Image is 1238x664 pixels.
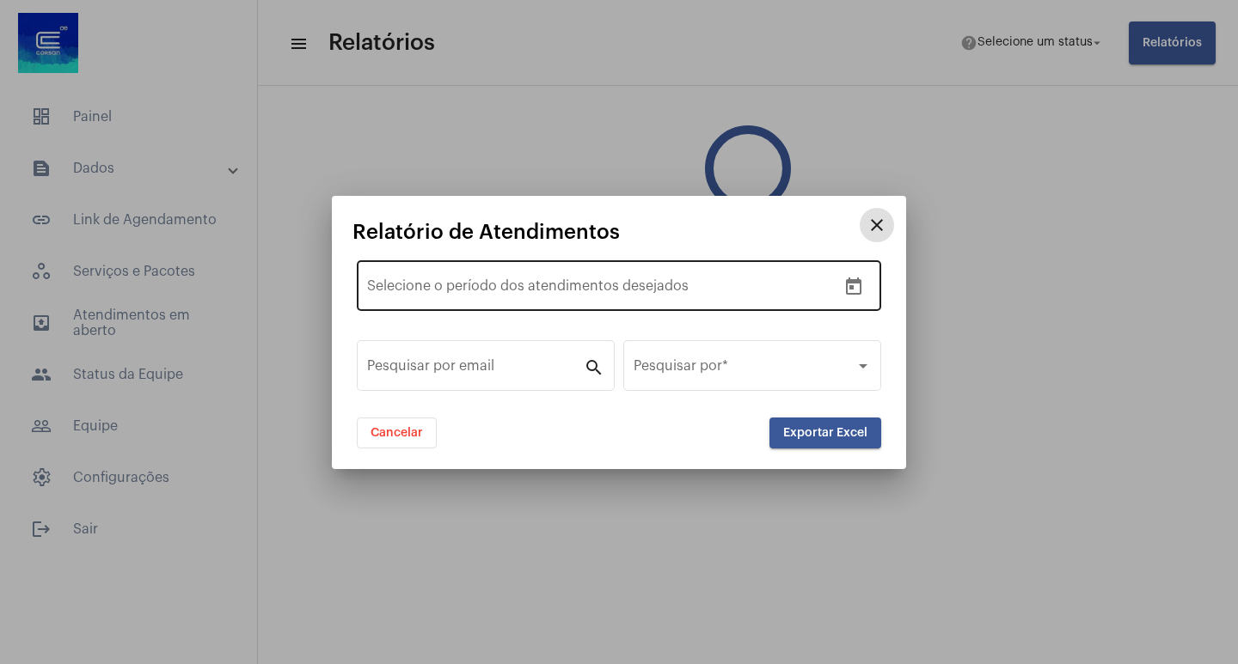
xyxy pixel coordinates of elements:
input: Data de início [367,282,456,297]
button: Exportar Excel [769,417,881,448]
input: Pesquisar por email [367,362,584,377]
span: Cancelar [371,427,423,439]
mat-icon: search [584,356,604,377]
button: Cancelar [357,417,437,448]
button: Open calendar [837,270,871,304]
mat-icon: close [867,215,887,235]
mat-card-title: Relatório de Atendimentos [352,221,860,243]
input: Data do fim [469,282,701,297]
span: Exportar Excel [783,427,867,439]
